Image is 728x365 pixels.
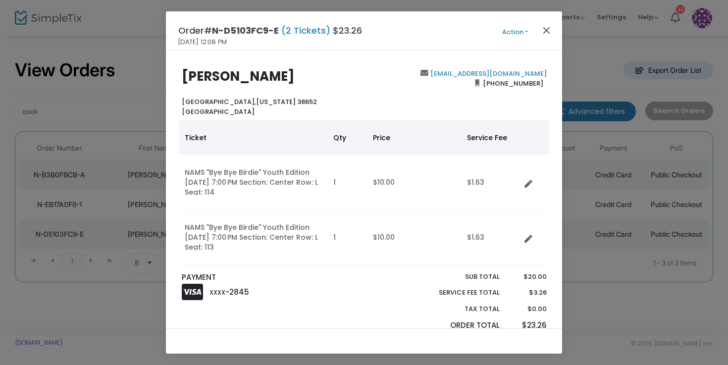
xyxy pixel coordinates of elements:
[485,27,545,38] button: Action
[178,24,362,37] h4: Order# $23.26
[461,155,520,210] td: $1.63
[540,24,553,37] button: Close
[367,155,461,210] td: $10.00
[416,304,500,314] p: Tax Total
[416,288,500,298] p: Service Fee Total
[327,120,367,155] th: Qty
[416,272,500,282] p: Sub total
[461,210,520,265] td: $1.63
[179,120,327,155] th: Ticket
[182,67,295,85] b: [PERSON_NAME]
[367,210,461,265] td: $10.00
[209,288,225,297] span: XXXX
[509,304,546,314] p: $0.00
[182,272,360,283] p: PAYMENT
[182,97,317,116] b: [US_STATE] 38652 [GEOGRAPHIC_DATA]
[225,287,249,297] span: -2845
[179,120,549,265] div: Data table
[179,155,327,210] td: NAMS "Bye Bye Birdie" Youth Edition [DATE] 7:00 PM Section: Center Row: L Seat: 114
[212,24,279,37] span: N-D5103FC9-E
[461,120,520,155] th: Service Fee
[509,320,546,331] p: $23.26
[178,37,227,47] span: [DATE] 12:08 PM
[279,24,333,37] span: (2 Tickets)
[428,69,547,78] a: [EMAIL_ADDRESS][DOMAIN_NAME]
[509,272,546,282] p: $20.00
[327,155,367,210] td: 1
[367,120,461,155] th: Price
[182,97,256,106] span: [GEOGRAPHIC_DATA],
[480,75,547,91] span: [PHONE_NUMBER]
[416,320,500,331] p: Order Total
[509,288,546,298] p: $3.26
[327,210,367,265] td: 1
[179,210,327,265] td: NAMS "Bye Bye Birdie" Youth Edition [DATE] 7:00 PM Section: Center Row: L Seat: 113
